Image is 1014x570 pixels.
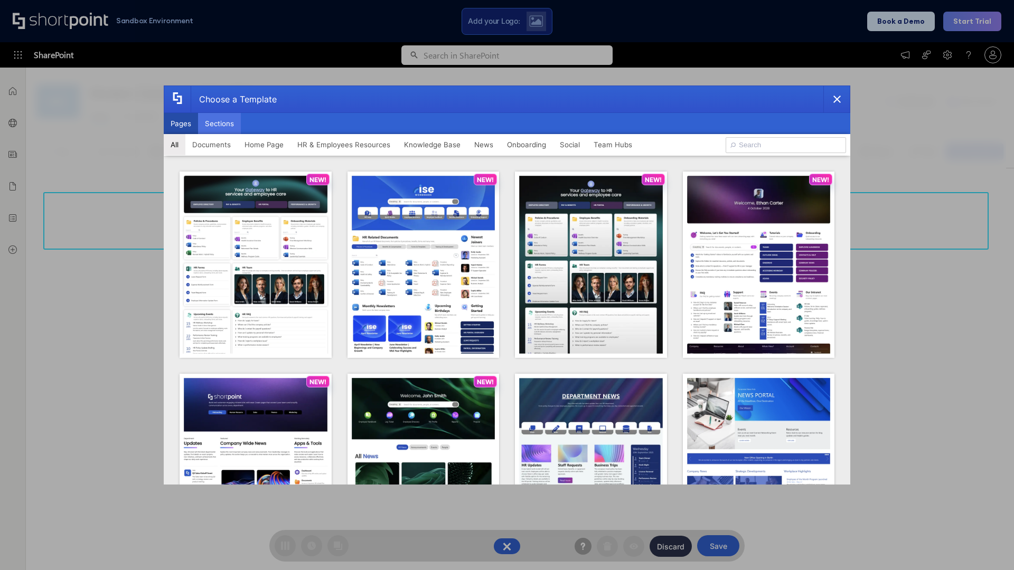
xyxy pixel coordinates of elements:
button: Onboarding [500,134,553,155]
p: NEW! [812,176,829,184]
div: template selector [164,85,850,484]
p: NEW! [645,176,662,184]
iframe: Chat Widget [961,519,1014,570]
div: Choose a Template [191,86,277,112]
button: All [164,134,185,155]
button: Team Hubs [587,134,639,155]
p: NEW! [309,176,326,184]
button: News [467,134,500,155]
button: HR & Employees Resources [290,134,397,155]
input: Search [726,137,846,153]
p: NEW! [477,378,494,386]
p: NEW! [309,378,326,386]
button: Knowledge Base [397,134,467,155]
button: Home Page [238,134,290,155]
p: NEW! [477,176,494,184]
button: Documents [185,134,238,155]
button: Sections [198,113,241,134]
button: Social [553,134,587,155]
button: Pages [164,113,198,134]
